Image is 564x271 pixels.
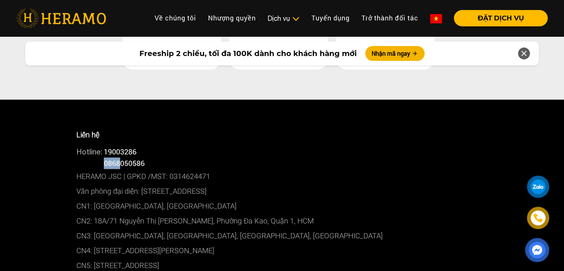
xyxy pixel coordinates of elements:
p: Liên hệ [76,129,488,140]
img: phone-icon [532,213,543,223]
p: Văn phòng đại diện: [STREET_ADDRESS] [76,184,488,199]
a: Tuyển dụng [306,10,356,26]
span: 0868050586 [104,158,145,168]
p: CN1: [GEOGRAPHIC_DATA], [GEOGRAPHIC_DATA] [76,199,488,213]
a: Nhượng quyền [202,10,262,26]
img: vn-flag.png [430,14,442,23]
button: Nhận mã ngay [365,46,425,61]
div: Dịch vụ [268,13,300,23]
p: CN2: 18A/71 Nguyễn Thị [PERSON_NAME], Phường Đa Kao, Quận 1, HCM [76,213,488,228]
a: Về chúng tôi [149,10,202,26]
button: ĐẶT DỊCH VỤ [454,10,548,26]
img: subToggleIcon [292,15,300,23]
img: heramo-logo.png [16,9,106,28]
span: Freeship 2 chiều, tối đa 100K dành cho khách hàng mới [139,48,356,59]
a: phone-icon [528,208,548,228]
p: HERAMO JSC | GPKD /MST: 0314624471 [76,169,488,184]
p: CN3: [GEOGRAPHIC_DATA], [GEOGRAPHIC_DATA], [GEOGRAPHIC_DATA], [GEOGRAPHIC_DATA] [76,228,488,243]
a: Trở thành đối tác [356,10,424,26]
a: ĐẶT DỊCH VỤ [448,15,548,22]
span: Hotline: [76,147,102,156]
p: CN4: [STREET_ADDRESS][PERSON_NAME] [76,243,488,258]
a: 19003286 [104,147,136,156]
